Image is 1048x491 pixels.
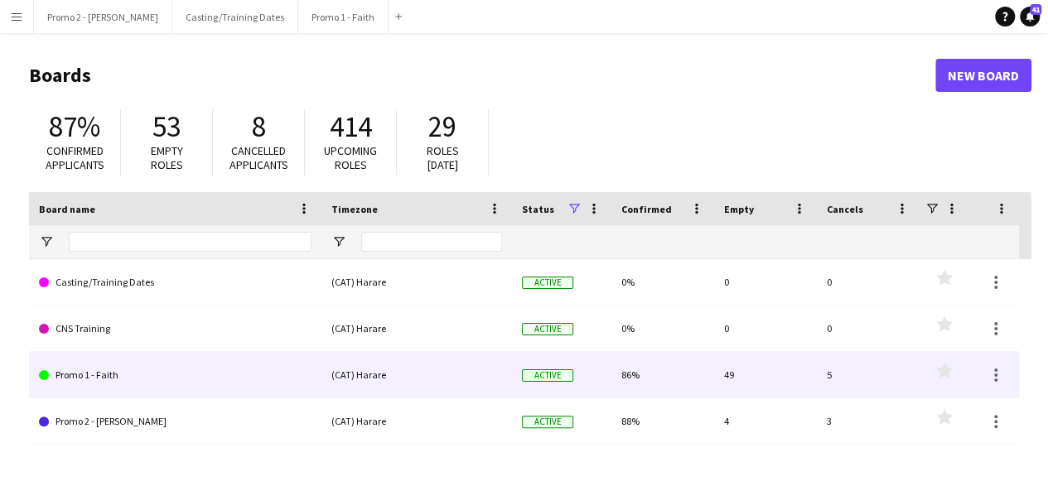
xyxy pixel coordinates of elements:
div: 86% [611,352,714,397]
div: 88% [611,398,714,444]
div: (CAT) Harare [321,352,512,397]
span: 53 [152,108,181,145]
span: 41 [1030,4,1041,15]
h1: Boards [29,63,935,88]
div: 0% [611,306,714,351]
div: 0% [611,259,714,305]
a: Casting/Training Dates [39,259,312,306]
div: 0 [817,259,920,305]
span: Active [522,323,573,335]
span: 87% [49,108,100,145]
span: Confirmed [621,203,672,215]
span: Active [522,277,573,289]
button: Open Filter Menu [39,234,54,249]
button: Casting/Training Dates [172,1,298,33]
div: (CAT) Harare [321,259,512,305]
input: Board name Filter Input [69,232,312,252]
div: 3 [817,398,920,444]
span: Status [522,203,554,215]
div: 0 [714,306,817,351]
span: Upcoming roles [324,143,377,172]
span: Active [522,369,573,382]
span: 29 [428,108,456,145]
button: Open Filter Menu [331,234,346,249]
span: 414 [330,108,372,145]
span: Active [522,416,573,428]
span: Roles [DATE] [427,143,459,172]
div: 4 [714,398,817,444]
a: CNS Training [39,306,312,352]
a: Promo 1 - Faith [39,352,312,398]
div: (CAT) Harare [321,306,512,351]
a: Promo 2 - [PERSON_NAME] [39,398,312,445]
div: 0 [714,259,817,305]
div: 5 [817,352,920,397]
a: New Board [935,59,1031,92]
div: 49 [714,352,817,397]
span: Timezone [331,203,378,215]
button: Promo 1 - Faith [298,1,389,33]
span: Cancels [827,203,863,215]
div: (CAT) Harare [321,398,512,444]
span: Empty [724,203,754,215]
button: Promo 2 - [PERSON_NAME] [34,1,172,33]
span: Empty roles [151,143,183,172]
span: 8 [252,108,266,145]
span: Board name [39,203,95,215]
div: 0 [817,306,920,351]
span: Confirmed applicants [46,143,104,172]
input: Timezone Filter Input [361,232,502,252]
span: Cancelled applicants [229,143,288,172]
a: 41 [1020,7,1040,26]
